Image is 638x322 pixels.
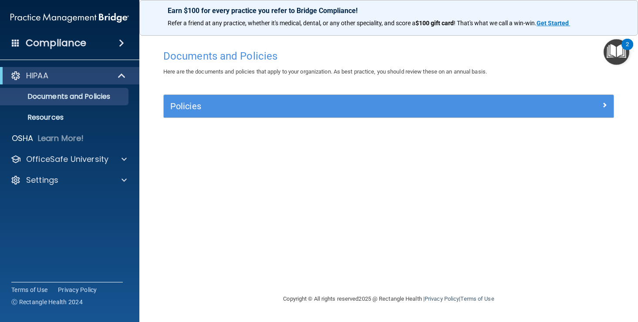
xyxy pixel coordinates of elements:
button: Open Resource Center, 2 new notifications [604,39,629,65]
a: Settings [10,175,127,185]
a: HIPAA [10,70,126,81]
span: ! That's what we call a win-win. [454,20,537,27]
span: Here are the documents and policies that apply to your organization. As best practice, you should... [163,68,487,75]
a: OfficeSafe University [10,154,127,164]
h4: Documents and Policies [163,50,614,62]
h5: Policies [170,101,495,111]
strong: Get Started [537,20,569,27]
a: Policies [170,99,607,113]
img: PMB logo [10,9,129,27]
p: OfficeSafe University [26,154,108,164]
p: Documents and Policies [6,92,125,101]
div: 2 [626,44,629,56]
a: Privacy Policy [58,285,97,294]
p: Resources [6,113,125,122]
p: Earn $100 for every practice you refer to Bridge Compliance! [168,7,610,15]
p: Settings [26,175,58,185]
span: Refer a friend at any practice, whether it's medical, dental, or any other speciality, and score a [168,20,415,27]
a: Terms of Use [11,285,47,294]
h4: Compliance [26,37,86,49]
p: HIPAA [26,70,48,81]
strong: $100 gift card [415,20,454,27]
div: Copyright © All rights reserved 2025 @ Rectangle Health | | [230,285,548,313]
a: Terms of Use [460,295,494,302]
span: Ⓒ Rectangle Health 2024 [11,298,83,306]
a: Get Started [537,20,570,27]
p: OSHA [12,133,34,144]
a: Privacy Policy [425,295,459,302]
p: Learn More! [38,133,84,144]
